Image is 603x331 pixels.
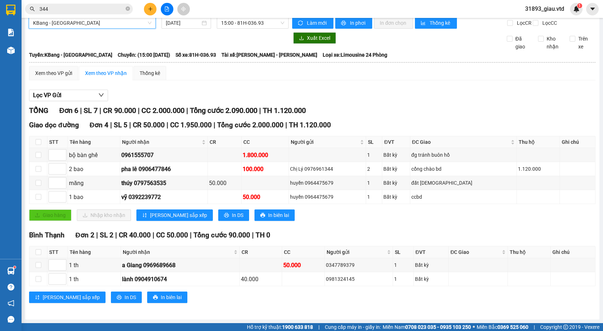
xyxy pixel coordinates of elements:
span: [PERSON_NAME] sắp xếp [43,293,100,301]
div: thúy 0797563535 [121,179,206,188]
span: TH 1.120.000 [263,106,306,115]
span: Cung cấp máy in - giấy in: [325,323,381,331]
div: vỹ 0392239772 [121,193,206,202]
span: In biên lai [161,293,182,301]
div: 0981324145 [326,275,392,283]
span: sort-ascending [142,213,147,218]
span: KBang - Sài Gòn [33,18,151,28]
button: syncLàm mới [292,17,333,29]
span: Đơn 4 [90,121,109,129]
span: CR 50.000 [133,121,165,129]
span: Tổng cước 2.090.000 [190,106,257,115]
th: Tên hàng [68,246,121,258]
span: CR 40.000 [119,231,151,239]
span: TỔNG [29,106,48,115]
span: download [299,36,304,41]
div: 50.000 [67,38,127,48]
span: SL 5 [114,121,127,129]
span: Tổng cước 2.000.000 [217,121,284,129]
div: 1 [367,151,381,159]
span: | [153,231,154,239]
span: notification [8,300,14,307]
div: 1.120.000 [518,165,558,173]
span: Số xe: 81H-036.93 [176,51,216,59]
button: In đơn chọn [374,17,413,29]
button: downloadNhập kho nhận [77,209,131,221]
button: sort-ascending[PERSON_NAME] sắp xếp [29,292,106,303]
th: Thu hộ [508,246,551,258]
div: Bất kỳ [415,275,447,283]
div: đất [DEMOGRAPHIC_DATA] [411,179,515,187]
span: In DS [232,211,243,219]
div: bộ bàn ghế [69,151,119,160]
div: 0969689668 [69,23,126,33]
button: bar-chartThống kê [415,17,457,29]
span: In DS [125,293,136,301]
span: bar-chart [421,20,427,26]
div: 0347789379 [326,261,392,269]
th: SL [393,246,413,258]
div: cổng chào bd [411,165,515,173]
th: ĐVT [414,246,449,258]
button: printerIn biên lai [254,209,295,221]
button: plus [144,3,156,15]
span: printer [341,20,347,26]
span: Tài xế: [PERSON_NAME] - [PERSON_NAME] [221,51,317,59]
sup: 1 [577,3,582,8]
button: Lọc VP Gửi [29,90,108,101]
div: 1 bao [69,193,119,202]
th: CC [282,246,325,258]
span: ⚪️ [473,326,475,328]
div: 1 [367,193,381,201]
span: printer [224,213,229,218]
span: Trên xe [575,35,596,51]
th: CR [208,136,242,148]
span: In phơi [350,19,366,27]
span: | [167,121,168,129]
span: Đơn 2 [75,231,94,239]
span: | [115,231,117,239]
span: printer [260,213,265,218]
strong: 0708 023 035 - 0935 103 250 [405,324,471,330]
div: huyền 0964475679 [290,179,365,187]
span: Lọc VP Gửi [33,91,61,100]
span: CR 90.000 [103,106,136,115]
div: 50.000 [283,261,323,270]
span: Thống kê [430,19,451,27]
div: 50.000 [243,193,287,202]
span: file-add [164,6,169,11]
span: | [318,323,319,331]
span: 1 [578,3,581,8]
div: 40.000 [241,275,281,284]
div: huyền 0964475679 [290,193,365,201]
span: | [259,106,261,115]
span: Giao dọc đường [29,121,79,129]
span: Người gửi [327,248,386,256]
span: | [96,231,98,239]
b: Tuyến: KBang - [GEOGRAPHIC_DATA] [29,52,112,58]
div: 1 [394,275,412,283]
span: | [190,231,192,239]
button: sort-ascending[PERSON_NAME] sắp xếp [136,209,213,221]
div: Tên hàng: 1 th ( : 1 ) [6,52,126,61]
div: 0961555707 [121,151,206,160]
div: 50.000 [209,179,240,188]
span: 15:00 - 81H-036.93 [221,18,284,28]
span: | [129,121,131,129]
div: 2 bao [69,165,119,174]
span: Hỗ trợ kỹ thuật: [247,323,313,331]
span: | [110,121,112,129]
button: caret-down [586,3,599,15]
div: Bình Thạnh [69,6,126,15]
span: Làm mới [307,19,328,27]
span: printer [153,295,158,301]
span: Miền Bắc [477,323,528,331]
img: warehouse-icon [7,267,15,275]
span: | [186,106,188,115]
div: Thống kê [140,69,160,77]
span: question-circle [8,284,14,290]
span: | [99,106,101,115]
span: Người nhận [123,248,232,256]
button: file-add [161,3,173,15]
span: printer [117,295,122,301]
